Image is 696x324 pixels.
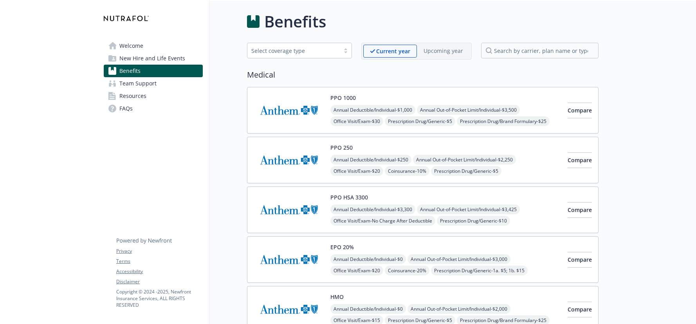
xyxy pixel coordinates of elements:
a: Resources [104,90,203,102]
p: Current year [376,47,410,55]
span: Annual Deductible/Individual - $0 [330,254,406,264]
span: Team Support [119,77,157,90]
button: Compare [568,152,592,168]
button: PPO HSA 3300 [330,193,368,201]
span: Compare [568,256,592,263]
div: Select coverage type [251,47,336,55]
span: Compare [568,156,592,164]
a: FAQs [104,102,203,115]
span: Annual Deductible/Individual - $250 [330,155,411,165]
button: Compare [568,103,592,118]
span: Coinsurance - 20% [385,266,429,275]
span: Office Visit/Exam - $20 [330,166,383,176]
img: Anthem Blue Cross carrier logo [254,193,324,226]
button: Compare [568,252,592,268]
span: Office Visit/Exam - $30 [330,116,383,126]
a: Team Support [104,77,203,90]
span: Annual Out-of-Pocket Limit/Individual - $3,425 [417,205,520,214]
span: FAQs [119,102,133,115]
span: Welcome [119,40,143,52]
img: Anthem Blue Cross carrier logo [254,94,324,127]
span: Coinsurance - 10% [385,166,429,176]
span: Prescription Drug/Generic - $10 [437,216,510,226]
p: Copyright © 2024 - 2025 , Newfront Insurance Services, ALL RIGHTS RESERVED [116,288,202,308]
span: Annual Out-of-Pocket Limit/Individual - $2,000 [408,304,510,314]
span: Prescription Drug/Generic - 1a. $5; 1b. $15 [431,266,528,275]
h2: Medical [247,69,599,81]
a: New Hire and Life Events [104,52,203,65]
a: Accessibility [116,268,202,275]
span: Benefits [119,65,141,77]
p: Upcoming year [424,47,463,55]
span: Annual Deductible/Individual - $3,300 [330,205,415,214]
a: Benefits [104,65,203,77]
span: Compare [568,107,592,114]
span: Prescription Drug/Generic - $5 [431,166,501,176]
span: Prescription Drug/Brand Formulary - $25 [457,116,550,126]
span: Annual Deductible/Individual - $1,000 [330,105,415,115]
span: New Hire and Life Events [119,52,185,65]
span: Office Visit/Exam - No Charge After Deductible [330,216,435,226]
span: Annual Out-of-Pocket Limit/Individual - $3,500 [417,105,520,115]
a: Privacy [116,248,202,255]
button: EPO 20% [330,243,354,251]
button: Compare [568,202,592,218]
button: PPO 250 [330,143,353,152]
a: Terms [116,258,202,265]
h1: Benefits [264,10,326,33]
button: PPO 1000 [330,94,356,102]
span: Annual Deductible/Individual - $0 [330,304,406,314]
img: Anthem Blue Cross carrier logo [254,243,324,276]
button: Compare [568,302,592,317]
span: Prescription Drug/Generic - $5 [385,116,455,126]
a: Welcome [104,40,203,52]
input: search by carrier, plan name or type [481,43,599,58]
span: Compare [568,206,592,214]
button: HMO [330,293,344,301]
a: Disclaimer [116,278,202,285]
span: Resources [119,90,146,102]
img: Anthem Blue Cross carrier logo [254,143,324,177]
span: Office Visit/Exam - $20 [330,266,383,275]
span: Compare [568,306,592,313]
span: Annual Out-of-Pocket Limit/Individual - $3,000 [408,254,510,264]
span: Annual Out-of-Pocket Limit/Individual - $2,250 [413,155,516,165]
span: Upcoming year [417,45,470,58]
